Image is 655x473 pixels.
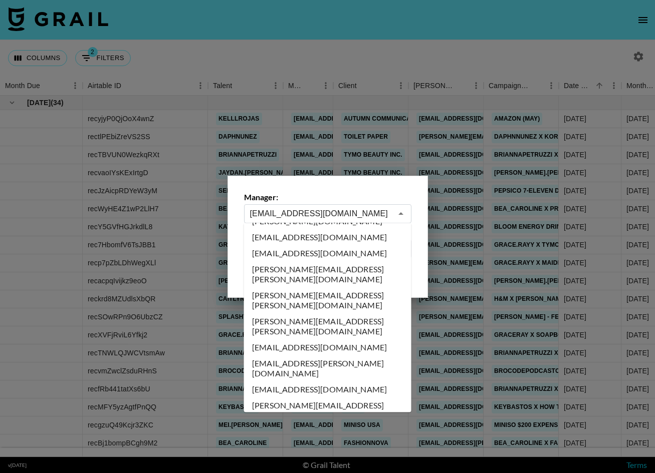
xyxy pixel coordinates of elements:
label: Manager: [244,192,411,202]
li: [EMAIL_ADDRESS][PERSON_NAME][DOMAIN_NAME] [244,356,411,382]
li: [PERSON_NAME][EMAIL_ADDRESS][PERSON_NAME][DOMAIN_NAME] [244,262,411,288]
li: [EMAIL_ADDRESS][DOMAIN_NAME] [244,382,411,398]
li: [EMAIL_ADDRESS][DOMAIN_NAME] [244,340,411,356]
li: [EMAIL_ADDRESS][DOMAIN_NAME] [244,230,411,246]
li: [PERSON_NAME][EMAIL_ADDRESS][PERSON_NAME][DOMAIN_NAME] [244,398,411,424]
li: [PERSON_NAME][EMAIL_ADDRESS][PERSON_NAME][DOMAIN_NAME] [244,314,411,340]
li: [PERSON_NAME][EMAIL_ADDRESS][PERSON_NAME][DOMAIN_NAME] [244,288,411,314]
button: Close [394,207,408,221]
li: [EMAIL_ADDRESS][DOMAIN_NAME] [244,246,411,262]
